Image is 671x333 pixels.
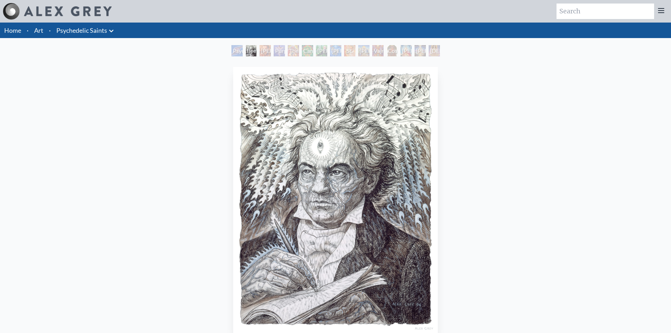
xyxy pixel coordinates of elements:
[231,45,243,56] div: Psychedelic Healing
[274,45,285,56] div: Purple [DEMOGRAPHIC_DATA]
[330,45,341,56] div: [PERSON_NAME] & the New Eleusis
[24,23,31,38] li: ·
[302,45,313,56] div: Cannabacchus
[372,45,384,56] div: Vajra Guru
[344,45,355,56] div: St. [PERSON_NAME] & The LSD Revelation Revolution
[557,4,654,19] input: Search
[34,25,43,35] a: Art
[316,45,327,56] div: [PERSON_NAME][US_STATE] - Hemp Farmer
[415,45,426,56] div: [PERSON_NAME]
[260,45,271,56] div: [PERSON_NAME] M.D., Cartographer of Consciousness
[386,45,398,56] div: Cosmic [DEMOGRAPHIC_DATA]
[288,45,299,56] div: The Shulgins and their Alchemical Angels
[4,26,21,34] a: Home
[46,23,54,38] li: ·
[429,45,440,56] div: [DEMOGRAPHIC_DATA]
[246,45,257,56] div: Beethoven
[358,45,369,56] div: [PERSON_NAME]
[400,45,412,56] div: [PERSON_NAME]
[56,25,107,35] a: Psychedelic Saints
